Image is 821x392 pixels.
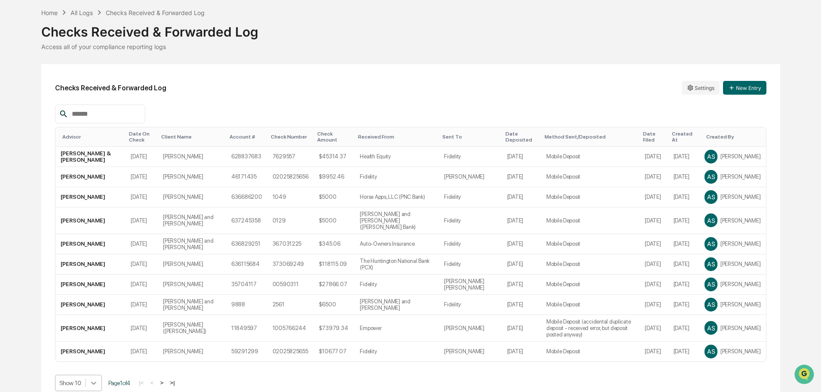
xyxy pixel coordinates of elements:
[314,342,355,361] td: $10677.07
[707,281,715,288] span: AS
[355,187,439,207] td: Horse Apps, LLC (PNC Bank)
[439,342,502,361] td: [PERSON_NAME]
[17,108,55,117] span: Preclearance
[705,345,760,358] div: [PERSON_NAME]
[705,150,760,163] div: [PERSON_NAME]
[705,238,760,250] div: [PERSON_NAME]
[86,146,104,152] span: Pylon
[226,147,267,167] td: 628837683
[707,348,715,355] span: AS
[167,379,177,386] button: >|
[267,187,314,207] td: 1049
[682,81,720,95] button: Settings
[439,295,502,315] td: Fidelity
[55,234,126,254] td: [PERSON_NAME]
[226,167,267,187] td: 46171435
[226,342,267,361] td: 59291299
[70,9,93,16] div: All Logs
[161,134,223,140] div: Toggle SortBy
[267,254,314,275] td: 373069249
[106,9,205,16] div: Checks Received & Forwarded Log
[126,275,158,295] td: [DATE]
[640,315,668,342] td: [DATE]
[545,134,636,140] div: Toggle SortBy
[355,254,439,275] td: The Huntington National Bank (PCX)
[158,147,226,167] td: [PERSON_NAME]
[439,167,502,187] td: [PERSON_NAME]
[502,254,541,275] td: [DATE]
[126,167,158,187] td: [DATE]
[158,187,226,207] td: [PERSON_NAME]
[5,105,59,120] a: 🖐️Preclearance
[668,275,700,295] td: [DATE]
[55,315,126,342] td: [PERSON_NAME]
[668,315,700,342] td: [DATE]
[126,234,158,254] td: [DATE]
[146,68,156,79] button: Start new chat
[541,147,640,167] td: Mobile Deposit
[668,167,700,187] td: [DATE]
[314,147,355,167] td: $45314.37
[502,234,541,254] td: [DATE]
[148,379,156,386] button: <
[439,187,502,207] td: Fidelity
[439,315,502,342] td: [PERSON_NAME]
[126,254,158,275] td: [DATE]
[55,187,126,207] td: [PERSON_NAME]
[439,207,502,234] td: Fidelity
[355,167,439,187] td: Fidelity
[643,131,665,143] div: Toggle SortBy
[668,254,700,275] td: [DATE]
[9,66,24,81] img: 1746055101610-c473b297-6a78-478c-a979-82029cc54cd1
[108,380,130,386] span: Page 1 of 4
[541,295,640,315] td: Mobile Deposit
[55,254,126,275] td: [PERSON_NAME]
[502,315,541,342] td: [DATE]
[158,295,226,315] td: [PERSON_NAME] and [PERSON_NAME]
[59,105,110,120] a: 🗄️Attestations
[705,321,760,334] div: [PERSON_NAME]
[226,207,267,234] td: 637245358
[541,207,640,234] td: Mobile Deposit
[502,295,541,315] td: [DATE]
[137,379,147,386] button: |<
[502,342,541,361] td: [DATE]
[793,364,817,387] iframe: Open customer support
[668,187,700,207] td: [DATE]
[439,254,502,275] td: Fidelity
[640,275,668,295] td: [DATE]
[541,342,640,361] td: Mobile Deposit
[439,234,502,254] td: Fidelity
[41,9,58,16] div: Home
[126,295,158,315] td: [DATE]
[5,121,58,137] a: 🔎Data Lookup
[267,147,314,167] td: 7629557
[707,324,715,332] span: AS
[541,254,640,275] td: Mobile Deposit
[705,278,760,291] div: [PERSON_NAME]
[705,258,760,271] div: [PERSON_NAME]
[226,295,267,315] td: 9888
[126,187,158,207] td: [DATE]
[158,234,226,254] td: [PERSON_NAME] and [PERSON_NAME]
[505,131,538,143] div: Toggle SortBy
[705,298,760,311] div: [PERSON_NAME]
[541,187,640,207] td: Mobile Deposit
[707,173,715,180] span: AS
[17,125,54,133] span: Data Lookup
[62,109,69,116] div: 🗄️
[668,207,700,234] td: [DATE]
[355,342,439,361] td: Fidelity
[314,295,355,315] td: $6500
[226,315,267,342] td: 11849597
[668,295,700,315] td: [DATE]
[55,207,126,234] td: [PERSON_NAME]
[158,254,226,275] td: [PERSON_NAME]
[358,134,435,140] div: Toggle SortBy
[158,379,166,386] button: >
[640,207,668,234] td: [DATE]
[541,315,640,342] td: Mobile Deposit (accidental duplicate deposit - received error, but deposit posted anyway)
[22,39,142,48] input: Clear
[705,191,760,204] div: [PERSON_NAME]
